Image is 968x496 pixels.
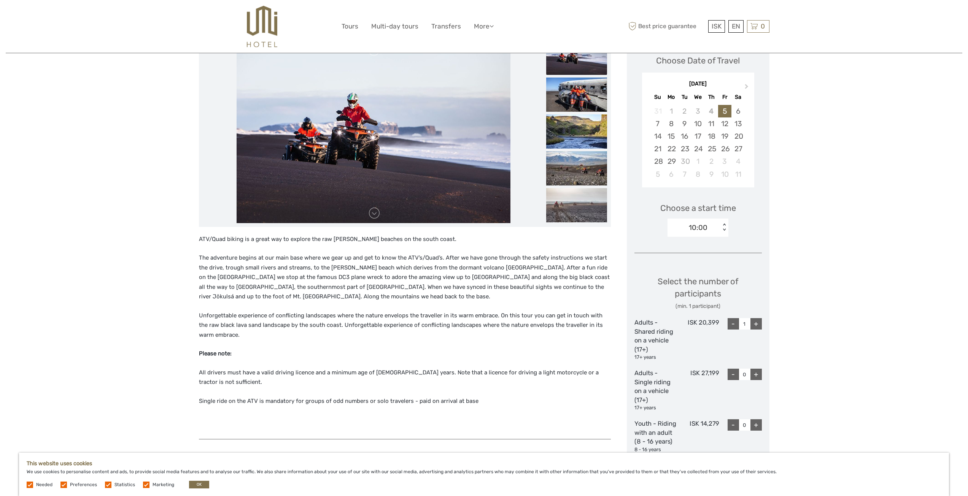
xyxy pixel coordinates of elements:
div: Choose Monday, September 15th, 2025 [664,130,678,143]
p: The adventure begins at our main base where we gear up and get to know the ATV’s/Quad’s. After we... [199,253,611,302]
div: Choose Saturday, September 6th, 2025 [731,105,745,117]
div: Not available Sunday, August 31st, 2025 [651,105,664,117]
div: 8 - 16 years [634,446,677,453]
div: [DATE] [642,80,754,88]
span: 0 [760,22,766,30]
div: + [750,369,762,380]
div: - [728,369,739,380]
div: Not available Tuesday, September 2nd, 2025 [678,105,691,117]
div: Choose Sunday, September 14th, 2025 [651,130,664,143]
div: Choose Monday, October 6th, 2025 [664,168,678,181]
div: Choose Tuesday, October 7th, 2025 [678,168,691,181]
div: Tu [678,92,691,102]
span: Best price guarantee [627,20,706,33]
div: Choose Wednesday, September 10th, 2025 [691,117,704,130]
img: 3cc18a99091143c6b857f1f512b809d6_slider_thumbnail.jpeg [546,188,607,222]
div: Not available Wednesday, September 3rd, 2025 [691,105,704,117]
img: 526-1e775aa5-7374-4589-9d7e-5793fb20bdfc_logo_big.jpg [247,6,277,47]
div: Choose Tuesday, September 23rd, 2025 [678,143,691,155]
div: We [691,92,704,102]
div: 10:00 [689,223,707,233]
img: c4c106bad32c4c0d85c07f12c4f1bc8c_main_slider.jpeg [237,41,510,223]
div: Sa [731,92,745,102]
img: c4c106bad32c4c0d85c07f12c4f1bc8c_slider_thumbnail.jpeg [546,41,607,75]
div: Choose Friday, September 12th, 2025 [718,117,731,130]
div: Choose Friday, October 10th, 2025 [718,168,731,181]
div: (min. 1 participant) [634,303,762,310]
a: Transfers [431,21,461,32]
div: - [728,419,739,431]
div: Choose Tuesday, September 16th, 2025 [678,130,691,143]
div: Su [651,92,664,102]
div: Choose Wednesday, October 1st, 2025 [691,155,704,168]
div: Choose Friday, October 3rd, 2025 [718,155,731,168]
div: Choose Sunday, September 7th, 2025 [651,117,664,130]
div: Choose Saturday, September 27th, 2025 [731,143,745,155]
div: Choose Saturday, October 11th, 2025 [731,168,745,181]
p: All drivers must have a valid driving licence and a minimum age of [DEMOGRAPHIC_DATA] years. Note... [199,368,611,387]
div: Choose Thursday, October 9th, 2025 [705,168,718,181]
div: Choose Date of Travel [656,55,740,67]
p: Single ride on the ATV is mandatory for groups of odd numbers or solo travelers - paid on arrival... [199,396,611,406]
div: ISK 14,279 [677,419,719,453]
p: We're away right now. Please check back later! [11,13,86,19]
h5: This website uses cookies [27,460,941,467]
div: Choose Wednesday, October 8th, 2025 [691,168,704,181]
label: Preferences [70,482,97,488]
div: ISK 27,199 [677,369,719,412]
label: Marketing [153,482,174,488]
div: Th [705,92,718,102]
p: ATV/Quad biking is a great way to explore the raw [PERSON_NAME] beaches on the south coast. [199,235,611,244]
div: Not available Thursday, September 4th, 2025 [705,105,718,117]
span: Choose a start time [660,202,736,214]
a: Multi-day tours [371,21,418,32]
div: Adults - Single riding on a vehicle (17+) [634,369,677,412]
div: Choose Saturday, September 20th, 2025 [731,130,745,143]
div: - [728,318,739,330]
div: + [750,419,762,431]
div: Choose Sunday, September 21st, 2025 [651,143,664,155]
div: Choose Tuesday, September 9th, 2025 [678,117,691,130]
div: Not available Tuesday, September 30th, 2025 [678,155,691,168]
div: Choose Monday, September 8th, 2025 [664,117,678,130]
label: Statistics [114,482,135,488]
div: 17+ years [634,354,677,361]
div: EN [728,20,744,33]
a: More [474,21,494,32]
div: Choose Saturday, October 4th, 2025 [731,155,745,168]
p: Unforgettable experience of conflicting landscapes where the nature envelops the traveller in its... [199,311,611,340]
div: + [750,318,762,330]
div: month 2025-09 [644,105,752,181]
div: < > [721,223,728,231]
strong: Please note: [199,350,232,357]
div: Adults - Shared riding on a vehicle (17+) [634,318,677,361]
a: Tours [342,21,358,32]
div: Mo [664,92,678,102]
div: ISK 20,399 [677,318,719,361]
label: Needed [36,482,52,488]
span: ISK [712,22,722,30]
div: Choose Wednesday, September 24th, 2025 [691,143,704,155]
div: Choose Friday, September 5th, 2025 [718,105,731,117]
button: OK [189,481,209,488]
button: Next Month [741,82,753,94]
div: Choose Thursday, October 2nd, 2025 [705,155,718,168]
div: Choose Friday, September 26th, 2025 [718,143,731,155]
div: Not available Monday, September 1st, 2025 [664,105,678,117]
div: Choose Monday, September 29th, 2025 [664,155,678,168]
img: e91eaf86dfbb492ba9a897d0571a2572_slider_thumbnail.jpeg [546,151,607,185]
div: 17+ years [634,404,677,412]
div: Select the number of participants [634,276,762,310]
div: Choose Thursday, September 25th, 2025 [705,143,718,155]
div: Choose Thursday, September 18th, 2025 [705,130,718,143]
div: Choose Sunday, October 5th, 2025 [651,168,664,181]
div: Choose Monday, September 22nd, 2025 [664,143,678,155]
div: Choose Friday, September 19th, 2025 [718,130,731,143]
div: Choose Sunday, September 28th, 2025 [651,155,664,168]
div: Choose Saturday, September 13th, 2025 [731,117,745,130]
button: Open LiveChat chat widget [87,12,97,21]
div: Fr [718,92,731,102]
div: Choose Wednesday, September 17th, 2025 [691,130,704,143]
div: We use cookies to personalise content and ads, to provide social media features and to analyse ou... [19,453,949,496]
div: Choose Thursday, September 11th, 2025 [705,117,718,130]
